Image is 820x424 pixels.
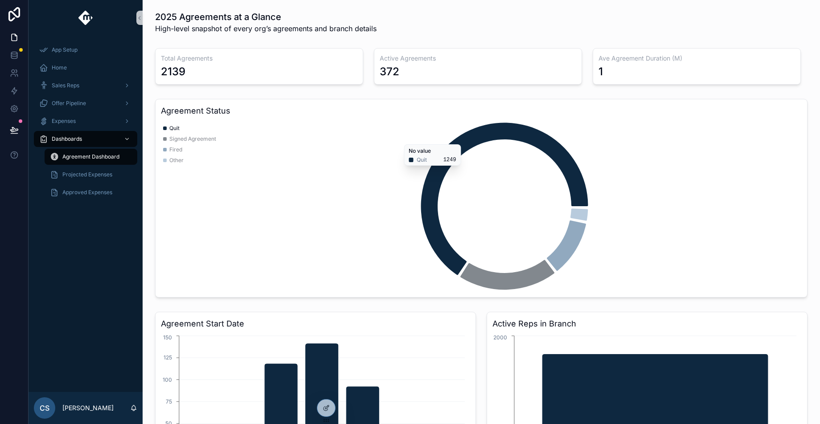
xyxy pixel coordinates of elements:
[599,54,795,63] h3: Ave Agreement Duration (M)
[29,36,143,212] div: scrollable content
[492,318,802,330] h3: Active Reps in Branch
[34,77,137,94] a: Sales Reps
[52,100,86,107] span: Offer Pipeline
[380,54,576,63] h3: Active Agreements
[161,121,802,292] div: chart
[34,131,137,147] a: Dashboards
[62,404,114,412] p: [PERSON_NAME]
[169,135,216,143] span: Signed Agreement
[169,157,184,164] span: Other
[52,135,82,143] span: Dashboards
[45,149,137,165] a: Agreement Dashboard
[52,46,78,53] span: App Setup
[62,153,119,160] span: Agreement Dashboard
[52,64,67,71] span: Home
[155,11,377,23] h1: 2025 Agreements at a Glance
[34,42,137,58] a: App Setup
[52,118,76,125] span: Expenses
[599,65,603,79] div: 1
[62,189,112,196] span: Approved Expenses
[161,318,470,330] h3: Agreement Start Date
[163,334,172,341] tspan: 150
[161,65,185,79] div: 2139
[34,95,137,111] a: Offer Pipeline
[40,403,49,413] span: CS
[380,65,399,79] div: 372
[155,23,377,34] span: High-level snapshot of every org’s agreements and branch details
[169,125,180,132] span: Quit
[34,60,137,76] a: Home
[164,354,172,361] tspan: 125
[52,82,79,89] span: Sales Reps
[169,146,182,153] span: Fired
[161,54,357,63] h3: Total Agreements
[34,113,137,129] a: Expenses
[161,105,802,117] h3: Agreement Status
[45,184,137,200] a: Approved Expenses
[45,167,137,183] a: Projected Expenses
[78,11,93,25] img: App logo
[493,334,507,341] tspan: 2000
[163,376,172,383] tspan: 100
[166,398,172,405] tspan: 75
[62,171,112,178] span: Projected Expenses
